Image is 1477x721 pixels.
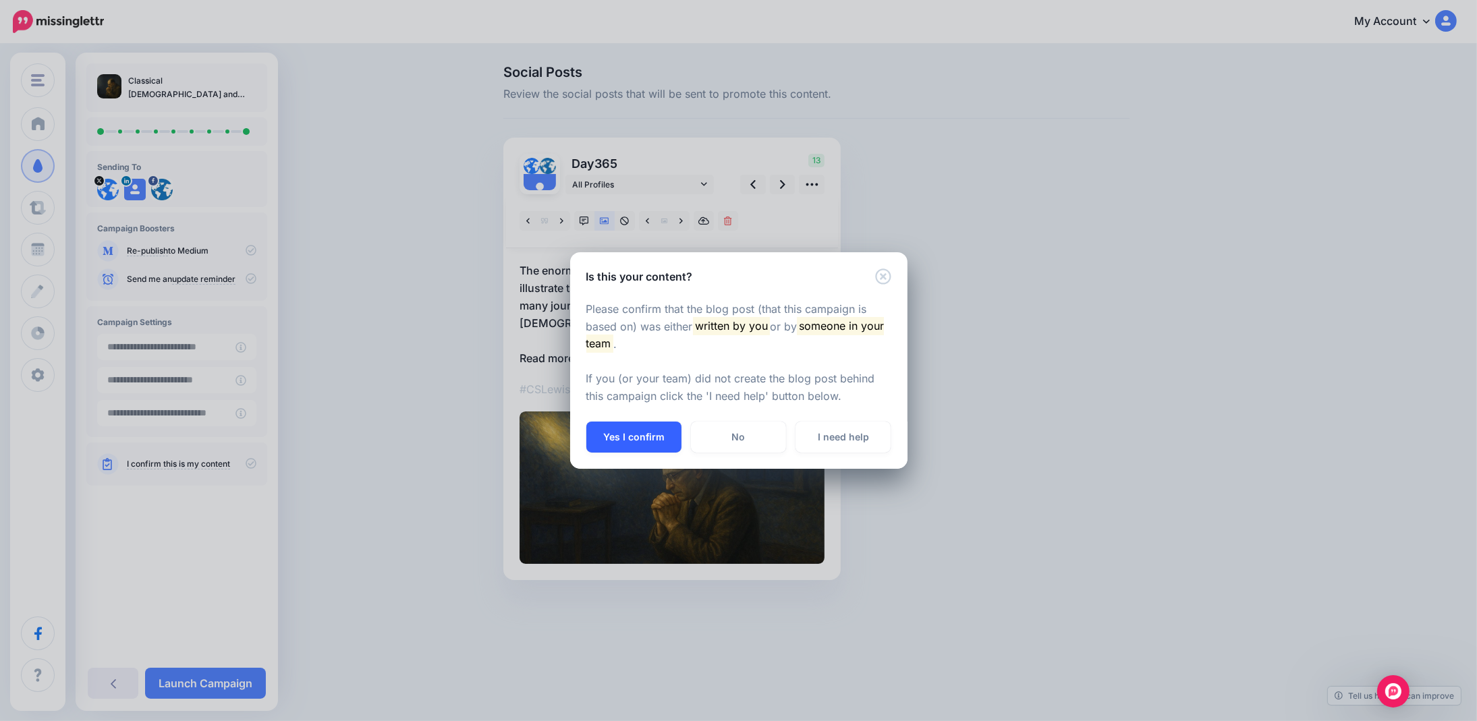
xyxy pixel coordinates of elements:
button: Yes I confirm [586,422,681,453]
button: Close [875,268,891,285]
a: I need help [796,422,891,453]
mark: someone in your team [586,317,885,352]
div: Open Intercom Messenger [1377,675,1410,708]
p: Please confirm that the blog post (that this campaign is based on) was either or by . If you (or ... [586,301,891,406]
a: No [691,422,786,453]
h5: Is this your content? [586,268,693,285]
mark: written by you [693,317,770,335]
